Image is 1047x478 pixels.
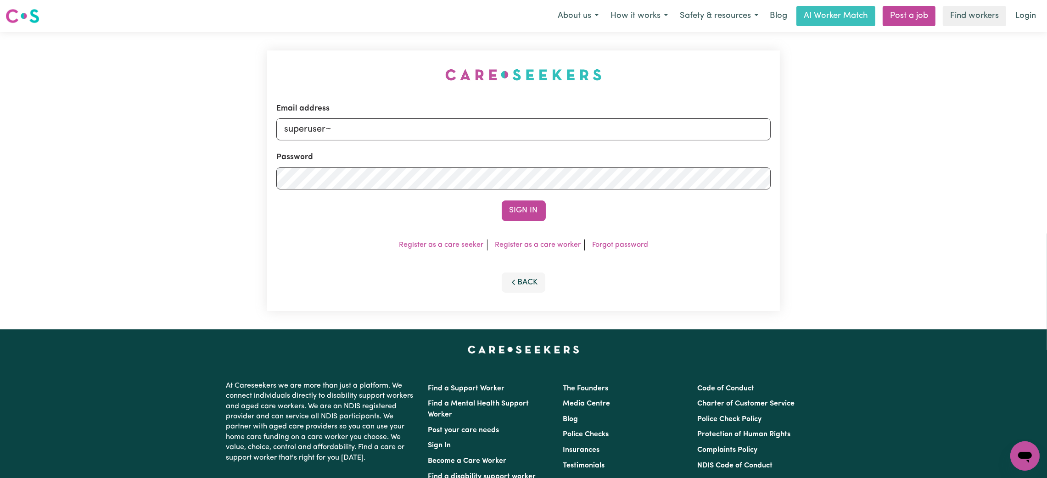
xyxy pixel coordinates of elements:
img: Careseekers logo [6,8,39,24]
button: About us [552,6,605,26]
iframe: Button to launch messaging window, conversation in progress [1010,441,1040,471]
a: Charter of Customer Service [697,400,795,407]
a: Find a Support Worker [428,385,505,392]
p: At Careseekers we are more than just a platform. We connect individuals directly to disability su... [226,377,417,467]
a: Sign In [428,442,451,449]
a: Login [1010,6,1041,26]
a: Post a job [883,6,935,26]
a: NDIS Code of Conduct [697,462,773,469]
a: Become a Care Worker [428,457,507,465]
a: Media Centre [563,400,610,407]
a: Code of Conduct [697,385,754,392]
button: How it works [605,6,674,26]
a: Insurances [563,446,599,454]
a: Careseekers home page [468,346,579,353]
a: Blog [764,6,793,26]
a: Register as a care seeker [399,241,483,249]
label: Email address [276,103,330,115]
button: Back [502,272,546,293]
input: Email address [276,118,771,140]
a: Forgot password [592,241,648,249]
button: Safety & resources [674,6,764,26]
a: The Founders [563,385,608,392]
a: Find workers [943,6,1006,26]
a: Blog [563,416,578,423]
a: Testimonials [563,462,605,469]
a: Careseekers logo [6,6,39,27]
a: Police Check Policy [697,416,761,423]
a: Protection of Human Rights [697,431,790,438]
button: Sign In [502,200,546,221]
a: Complaints Policy [697,446,757,454]
a: AI Worker Match [796,6,875,26]
label: Password [276,151,313,163]
a: Find a Mental Health Support Worker [428,400,529,418]
a: Register as a care worker [495,241,581,249]
a: Police Checks [563,431,609,438]
a: Post your care needs [428,427,499,434]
